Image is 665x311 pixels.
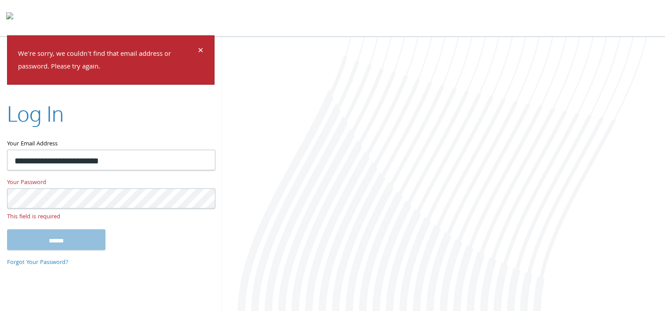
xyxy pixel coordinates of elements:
button: Dismiss alert [198,47,203,57]
p: We're sorry, we couldn't find that email address or password. Please try again. [18,48,196,74]
h2: Log In [7,98,64,128]
label: Your Password [7,177,214,188]
span: × [198,43,203,60]
img: todyl-logo-dark.svg [6,9,13,27]
a: Forgot Your Password? [7,258,69,268]
small: This field is required [7,212,214,222]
